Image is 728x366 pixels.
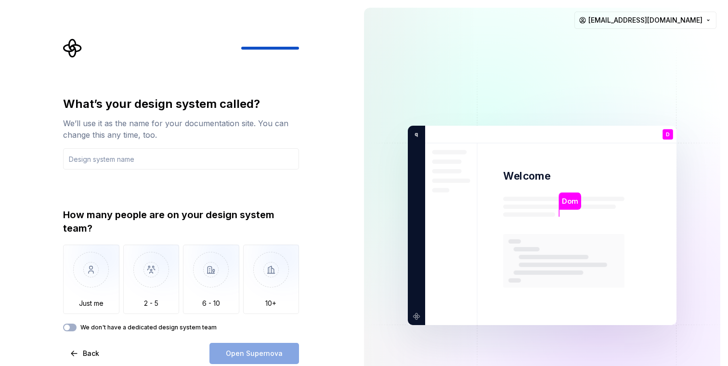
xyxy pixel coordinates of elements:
span: Back [83,349,99,358]
input: Design system name [63,148,299,170]
p: Welcome [503,169,550,183]
div: We’ll use it as the name for your documentation site. You can change this any time, too. [63,118,299,141]
span: [EMAIL_ADDRESS][DOMAIN_NAME] [588,15,702,25]
p: q [411,130,418,139]
label: We don't have a dedicated design system team [80,324,217,331]
button: [EMAIL_ADDRESS][DOMAIN_NAME] [574,12,716,29]
div: What’s your design system called? [63,96,299,112]
svg: Supernova Logo [63,39,82,58]
button: Back [63,343,107,364]
p: Dom [562,196,577,207]
div: How many people are on your design system team? [63,208,299,235]
p: D [666,132,670,137]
